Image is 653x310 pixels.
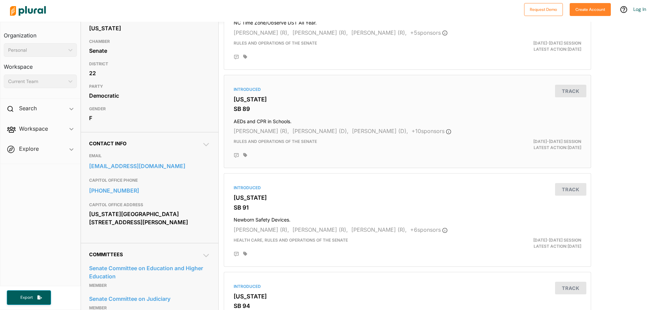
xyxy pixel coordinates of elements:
[89,68,210,78] div: 22
[524,3,563,16] button: Request Demo
[234,185,581,191] div: Introduced
[467,237,586,249] div: Latest Action: [DATE]
[234,293,581,300] h3: [US_STATE]
[89,91,210,101] div: Democratic
[234,105,581,112] h3: SB 89
[243,251,247,256] div: Add tags
[234,153,239,158] div: Add Position Statement
[89,23,210,33] div: [US_STATE]
[89,281,210,290] p: Member
[4,57,77,72] h3: Workspace
[89,60,210,68] h3: DISTRICT
[292,128,349,134] span: [PERSON_NAME] (D),
[89,161,210,171] a: [EMAIL_ADDRESS][DOMAIN_NAME]
[89,46,210,56] div: Senate
[234,40,317,46] span: Rules and Operations of the Senate
[16,295,37,300] span: Export
[467,138,586,151] div: Latest Action: [DATE]
[410,29,448,36] span: + 5 sponsor s
[570,5,611,13] a: Create Account
[570,3,611,16] button: Create Account
[234,251,239,257] div: Add Position Statement
[234,128,289,134] span: [PERSON_NAME] (R),
[524,5,563,13] a: Request Demo
[89,113,210,123] div: F
[351,226,407,233] span: [PERSON_NAME] (R),
[533,40,581,46] span: [DATE]-[DATE] Session
[234,238,348,243] span: Health Care, Rules and Operations of the Senate
[292,226,348,233] span: [PERSON_NAME] (R),
[292,29,348,36] span: [PERSON_NAME] (R),
[89,105,210,113] h3: GENDER
[8,47,66,54] div: Personal
[7,290,51,305] button: Export
[89,185,210,196] a: [PHONE_NUMBER]
[243,153,247,158] div: Add tags
[89,37,210,46] h3: CHAMBER
[555,183,586,196] button: Track
[234,139,317,144] span: Rules and Operations of the Senate
[89,263,210,281] a: Senate Committee on Education and Higher Education
[89,152,210,160] h3: EMAIL
[412,128,451,134] span: + 10 sponsor s
[19,104,37,112] h2: Search
[234,86,581,93] div: Introduced
[533,139,581,144] span: [DATE]-[DATE] Session
[633,6,646,12] a: Log In
[234,194,581,201] h3: [US_STATE]
[234,283,581,290] div: Introduced
[410,226,448,233] span: + 6 sponsor s
[555,282,586,294] button: Track
[234,303,581,309] h3: SB 94
[234,29,289,36] span: [PERSON_NAME] (R),
[89,141,127,146] span: Contact Info
[89,294,210,304] a: Senate Committee on Judiciary
[352,128,408,134] span: [PERSON_NAME] (D),
[89,251,123,257] span: Committees
[89,209,210,227] div: [US_STATE][GEOGRAPHIC_DATA] [STREET_ADDRESS][PERSON_NAME]
[234,115,581,125] h4: AEDs and CPR in Schools.
[4,26,77,40] h3: Organization
[243,54,247,59] div: Add tags
[89,82,210,91] h3: PARTY
[234,214,581,223] h4: Newborn Safety Devices.
[533,238,581,243] span: [DATE]-[DATE] Session
[351,29,407,36] span: [PERSON_NAME] (R),
[234,204,581,211] h3: SB 91
[89,176,210,184] h3: CAPITOL OFFICE PHONE
[89,201,210,209] h3: CAPITOL OFFICE ADDRESS
[234,226,289,233] span: [PERSON_NAME] (R),
[234,54,239,60] div: Add Position Statement
[555,85,586,97] button: Track
[8,78,66,85] div: Current Team
[234,96,581,103] h3: [US_STATE]
[467,40,586,52] div: Latest Action: [DATE]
